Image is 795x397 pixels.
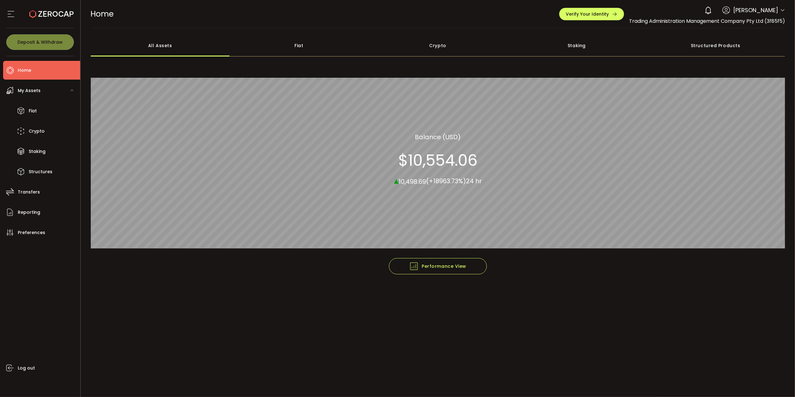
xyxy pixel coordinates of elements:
span: Log out [18,364,35,373]
span: Reporting [18,208,40,217]
div: Crypto [368,35,507,56]
span: Home [91,8,114,19]
div: Staking [507,35,646,56]
span: Fiat [29,106,37,115]
span: (+18963.73%) [426,177,466,186]
span: Performance View [409,262,466,271]
button: Deposit & Withdraw [6,34,74,50]
span: ▴ [394,174,399,187]
span: 24 hr [466,177,482,186]
span: 10,498.69 [399,177,426,186]
span: Structures [29,167,52,176]
span: [PERSON_NAME] [733,6,778,14]
span: Deposit & Withdraw [17,40,63,44]
span: Preferences [18,228,45,237]
span: Transfers [18,188,40,197]
button: Verify Your Identity [559,8,624,20]
span: Trading Administration Management Company Pty Ltd (3f85f5) [629,17,785,25]
iframe: Chat Widget [655,146,795,397]
span: Home [18,66,31,75]
section: $10,554.06 [398,151,477,170]
span: My Assets [18,86,41,95]
button: Performance View [389,258,487,274]
div: All Assets [91,35,230,56]
span: Staking [29,147,46,156]
span: Crypto [29,127,45,136]
div: Structured Products [646,35,785,56]
div: Fiat [230,35,368,56]
span: Verify Your Identity [566,12,609,16]
section: Balance (USD) [415,132,461,142]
